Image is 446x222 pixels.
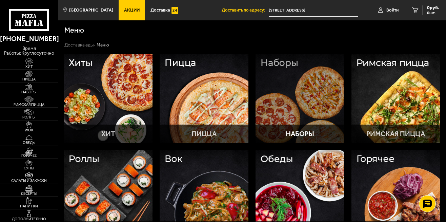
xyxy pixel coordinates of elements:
input: Ваш адрес доставки [269,4,358,17]
a: ХитХит [64,54,153,143]
p: Хит [101,130,115,137]
a: Римская пиццаРимская пицца [351,54,440,143]
span: Войти [386,8,399,12]
span: Акции [124,8,140,12]
a: НаборыНаборы [256,54,344,143]
span: Доставить по адресу: [222,8,269,12]
div: Меню [97,42,109,48]
span: Доставка [150,8,170,12]
span: [GEOGRAPHIC_DATA] [69,8,113,12]
p: Римская пицца [366,130,425,137]
img: 15daf4d41897b9f0e9f617042186c801.svg [171,7,179,14]
span: 0 руб. [427,5,439,10]
h1: Меню [64,27,84,34]
p: Пицца [191,130,217,137]
p: Наборы [286,130,314,137]
a: Доставка еды- [64,42,96,48]
span: Санкт-Петербург, проспект Просвещения, 78, подъезд 7 [269,4,358,17]
span: 0 шт. [427,11,439,15]
a: ПиццаПицца [160,54,248,143]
